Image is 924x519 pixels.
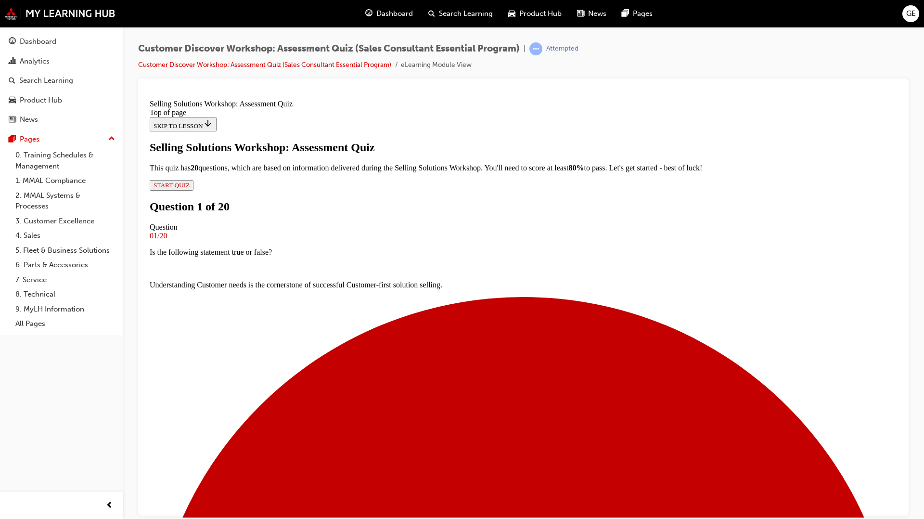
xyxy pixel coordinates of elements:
[20,56,50,67] div: Analytics
[4,127,751,136] div: Question
[4,130,119,148] button: Pages
[428,8,435,20] span: search-icon
[106,500,113,512] span: prev-icon
[9,38,16,46] span: guage-icon
[4,13,751,21] div: Top of page
[569,4,614,24] a: news-iconNews
[12,243,119,258] a: 5. Fleet & Business Solutions
[12,272,119,287] a: 7. Service
[9,96,16,105] span: car-icon
[365,8,372,20] span: guage-icon
[588,8,606,19] span: News
[4,4,751,13] div: Selling Solutions Workshop: Assessment Quiz
[500,4,569,24] a: car-iconProduct Hub
[376,8,413,19] span: Dashboard
[421,4,500,24] a: search-iconSearch Learning
[4,52,119,70] a: Analytics
[906,8,916,19] span: GE
[4,91,119,109] a: Product Hub
[12,228,119,243] a: 4. Sales
[633,8,653,19] span: Pages
[20,114,38,125] div: News
[4,68,751,77] p: This quiz has questions, which are based on information delivered during the Selling Solutions Wo...
[4,31,119,130] button: DashboardAnalyticsSearch LearningProduct HubNews
[4,136,751,144] div: 01/20
[577,8,584,20] span: news-icon
[20,95,62,106] div: Product Hub
[9,77,15,85] span: search-icon
[8,26,67,34] span: SKIP TO LESSON
[20,134,39,145] div: Pages
[622,8,629,20] span: pages-icon
[4,152,751,161] p: Is the following statement true or false?
[423,68,438,76] strong: 80%
[45,68,49,76] strong: 2
[5,7,115,20] img: mmal
[138,43,520,54] span: Customer Discover Workshop: Assessment Quiz (Sales Consultant Essential Program)
[524,43,526,54] span: |
[19,75,73,86] div: Search Learning
[12,173,119,188] a: 1. MMAL Compliance
[12,302,119,317] a: 9. MyLH Information
[401,60,472,71] li: eLearning Module View
[508,8,515,20] span: car-icon
[4,45,751,58] div: Selling Solutions Workshop: Assessment Quiz
[8,86,44,93] span: START QUIZ
[4,33,119,51] a: Dashboard
[138,61,391,69] a: Customer Discover Workshop: Assessment Quiz (Sales Consultant Essential Program)
[12,148,119,173] a: 0. Training Schedules & Management
[108,133,115,145] span: up-icon
[12,214,119,229] a: 3. Customer Excellence
[20,36,56,47] div: Dashboard
[9,116,16,124] span: news-icon
[9,57,16,66] span: chart-icon
[902,5,919,22] button: GE
[4,185,751,194] p: Understanding Customer needs is the cornerstone of successful Customer-first solution selling.
[614,4,660,24] a: pages-iconPages
[4,72,119,90] a: Search Learning
[4,104,751,117] h1: Question 1 of 20
[4,21,71,36] button: SKIP TO LESSON
[12,287,119,302] a: 8. Technical
[12,258,119,272] a: 6. Parts & Accessories
[4,111,119,129] a: News
[546,44,578,53] div: Attempted
[12,316,119,331] a: All Pages
[439,8,493,19] span: Search Learning
[9,135,16,144] span: pages-icon
[12,188,119,214] a: 2. MMAL Systems & Processes
[519,8,562,19] span: Product Hub
[358,4,421,24] a: guage-iconDashboard
[529,42,542,55] span: learningRecordVerb_ATTEMPT-icon
[49,68,52,76] strong: 0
